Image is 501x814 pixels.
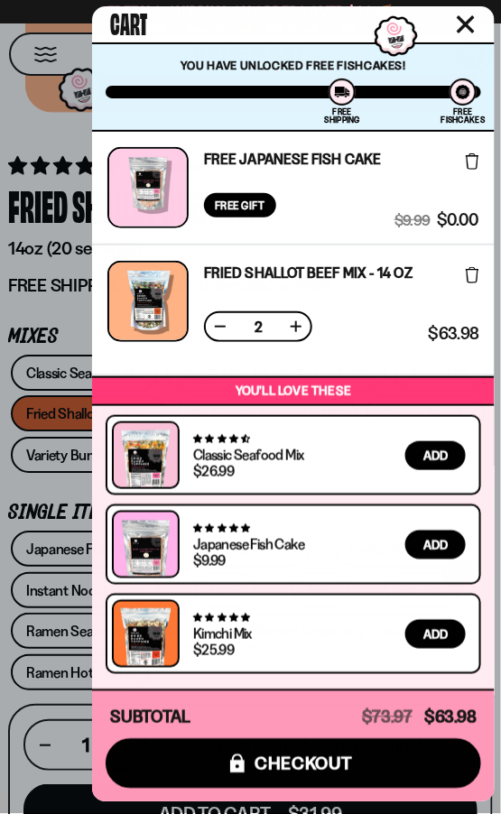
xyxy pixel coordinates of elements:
[204,152,381,166] a: Free Japanese Fish Cake
[106,58,481,72] p: You have unlocked Free Fishcakes!
[325,107,360,124] div: Free Shipping
[362,707,413,727] span: $73.97
[437,212,479,228] span: $0.00
[204,265,413,280] a: Fried Shallot Beef Mix - 14 OZ
[193,624,252,643] a: Kimchi Mix
[193,643,234,657] div: $25.99
[423,449,448,462] span: Add
[193,433,250,445] span: 4.68 stars
[204,193,276,217] div: Free Gift
[423,628,448,641] span: Add
[193,446,304,464] a: Classic Seafood Mix
[424,707,477,727] span: $63.98
[193,553,226,568] div: $9.99
[110,708,190,726] h4: Subtotal
[193,612,250,624] span: 4.76 stars
[423,539,448,551] span: Add
[255,754,353,773] span: checkout
[193,523,250,534] span: 4.76 stars
[193,464,234,478] div: $26.99
[97,383,490,400] p: You’ll love these
[193,535,304,553] a: Japanese Fish Cake
[405,531,466,560] button: Add
[106,739,481,789] button: checkout
[429,326,479,342] span: $63.98
[452,11,479,38] button: Close cart
[441,107,486,124] div: Free Fishcakes
[244,319,273,334] span: 2
[405,620,466,649] button: Add
[110,4,147,40] span: Cart
[394,212,431,228] span: $9.99
[405,441,466,470] button: Add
